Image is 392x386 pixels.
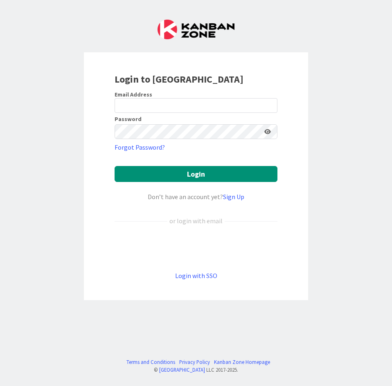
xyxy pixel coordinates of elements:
[175,272,217,280] a: Login with SSO
[115,192,277,202] div: Don’t have an account yet?
[223,193,244,201] a: Sign Up
[126,358,175,366] a: Terms and Conditions
[179,358,210,366] a: Privacy Policy
[214,358,270,366] a: Kanban Zone Homepage
[159,366,205,373] a: [GEOGRAPHIC_DATA]
[115,142,165,152] a: Forgot Password?
[158,20,234,39] img: Kanban Zone
[167,216,225,226] div: or login with email
[115,116,142,122] label: Password
[110,239,282,257] iframe: [Googleでログイン]ボタン
[115,91,152,98] label: Email Address
[122,366,270,374] div: © LLC 2017- 2025 .
[115,166,277,182] button: Login
[115,73,243,85] b: Login to [GEOGRAPHIC_DATA]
